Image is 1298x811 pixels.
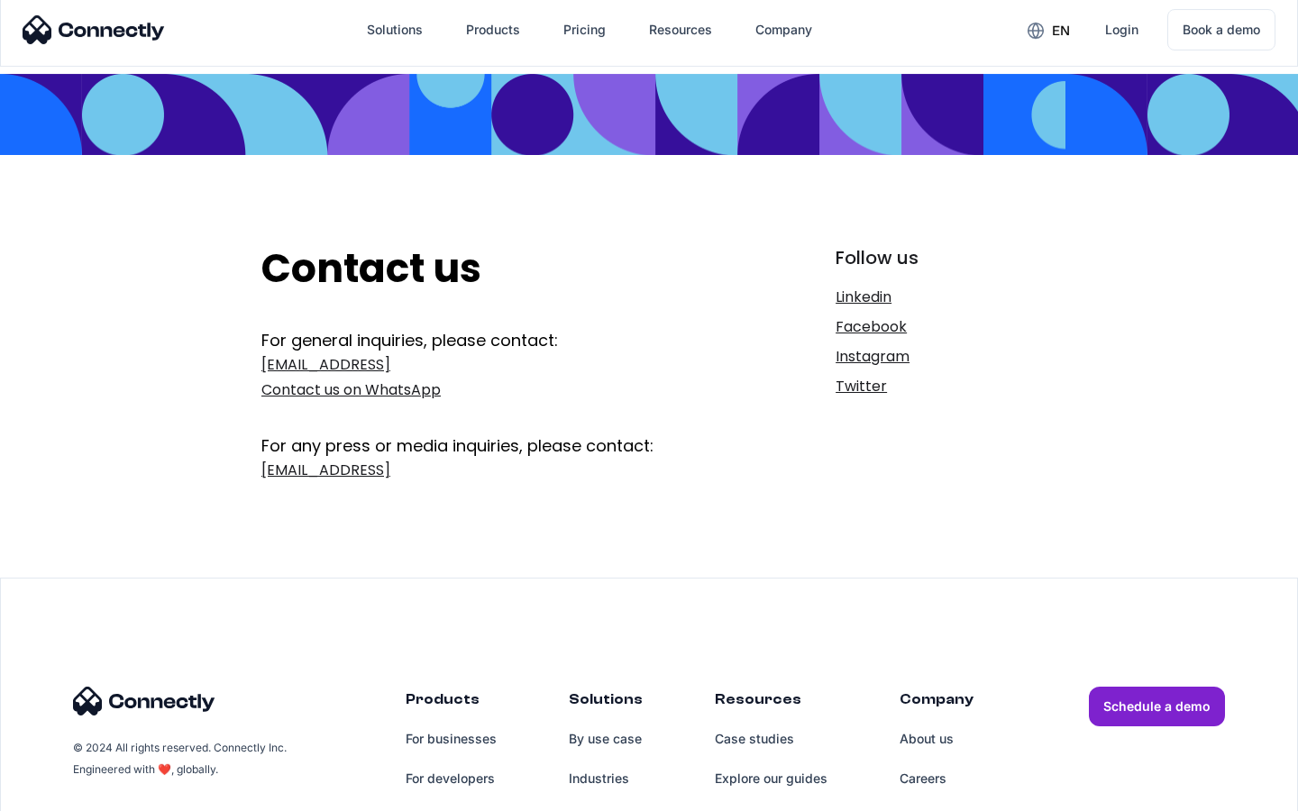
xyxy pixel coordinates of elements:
div: Resources [635,8,727,51]
aside: Language selected: English [18,779,108,805]
img: Connectly Logo [73,687,215,715]
div: Products [406,687,497,719]
a: By use case [569,719,643,759]
div: Follow us [836,245,1037,270]
div: Resources [715,687,827,719]
h2: Contact us [261,245,718,293]
a: Book a demo [1167,9,1275,50]
a: Schedule a demo [1089,687,1225,726]
a: [EMAIL_ADDRESS]Contact us on WhatsApp [261,352,718,403]
div: For general inquiries, please contact: [261,329,718,352]
div: Company [900,687,973,719]
div: Solutions [352,8,437,51]
div: Company [755,17,812,42]
div: en [1013,16,1083,43]
div: Solutions [367,17,423,42]
a: Login [1091,8,1153,51]
a: For developers [406,759,497,798]
a: Industries [569,759,643,798]
a: Linkedin [836,285,1037,310]
div: For any press or media inquiries, please contact: [261,407,718,458]
a: Pricing [549,8,620,51]
a: Instagram [836,344,1037,369]
img: Connectly Logo [23,15,165,44]
a: Careers [900,759,973,798]
div: en [1052,18,1070,43]
ul: Language list [36,779,108,805]
div: Pricing [563,17,606,42]
div: Products [466,17,520,42]
a: Facebook [836,314,1037,340]
a: Case studies [715,719,827,759]
a: About us [900,719,973,759]
a: For businesses [406,719,497,759]
a: [EMAIL_ADDRESS] [261,458,718,483]
div: Products [452,8,535,51]
form: Get In Touch Form [261,329,718,488]
div: © 2024 All rights reserved. Connectly Inc. Engineered with ❤️, globally. [73,737,289,780]
div: Solutions [569,687,643,719]
a: Explore our guides [715,759,827,798]
a: Twitter [836,374,1037,399]
div: Resources [649,17,712,42]
div: Login [1105,17,1138,42]
div: Company [741,8,827,51]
